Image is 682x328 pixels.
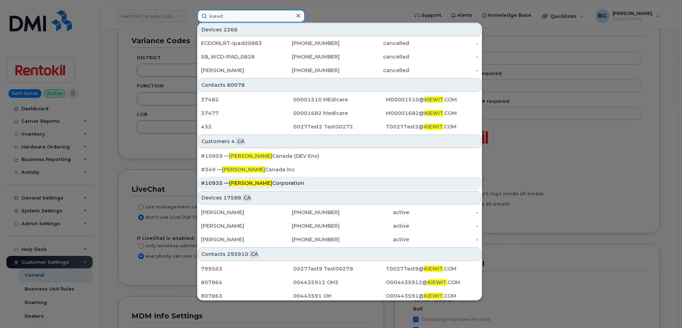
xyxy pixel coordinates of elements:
span: KIEWIT [424,266,443,272]
div: 0027Test9 Test00279 [293,265,386,272]
span: KIEWIT [424,123,443,130]
div: [PHONE_NUMBER] [270,53,340,60]
div: [PERSON_NAME] [201,67,270,74]
div: O00443591@ .COM [386,292,478,299]
div: #10935 — Corporation [201,180,478,187]
div: - [409,40,479,47]
div: [PHONE_NUMBER] [270,67,340,74]
a: #10959 —[PERSON_NAME]Canada (DEV Env) [198,150,481,162]
div: 00001682 Medicare [293,110,386,117]
span: KIEWIT [424,293,443,299]
div: cancelled [340,40,409,47]
a: [PERSON_NAME][PHONE_NUMBER]active- [198,219,481,232]
a: [PERSON_NAME][PHONE_NUMBER]cancelled- [198,64,481,77]
div: 00001510 MEdicare [293,96,386,103]
div: O004435912@ .COM [386,279,478,286]
a: #10935 —[PERSON_NAME]Corporation [198,177,481,190]
div: active [340,222,409,229]
span: [PERSON_NAME] [229,180,272,186]
div: - [409,209,479,216]
span: 293910 [227,251,248,258]
span: KIEWIT [424,96,443,103]
span: .CA [236,138,244,145]
div: active [340,209,409,216]
div: [PERSON_NAME] [201,236,270,243]
div: #10959 — Canada (DEV Env) [201,152,478,160]
a: [PERSON_NAME][PHONE_NUMBER]active- [198,233,481,246]
a: [PERSON_NAME][PHONE_NUMBER]active- [198,206,481,219]
div: 0027Test2 Test00272 [293,123,386,130]
a: 4320027Test2 Test00272T0027Test2@KIEWIT.COM [198,120,481,133]
span: [PERSON_NAME] [222,166,265,173]
div: 807864 [201,279,293,286]
div: T0027Test9@ .COM [386,265,478,272]
div: 004435912 OH2 [293,279,386,286]
a: #349 —[PERSON_NAME]Canada Inc [198,163,481,176]
span: 4 [231,138,235,145]
div: - [409,67,479,74]
div: Customers [198,135,481,148]
a: 7995630027Test9 Test00279T0027Test9@KIEWIT.COM [198,262,481,275]
div: - [409,236,479,243]
div: T0027Test2@ .COM [386,123,478,130]
a: 3747700001682 MedicareM00001682@KIEWIT.COM [198,107,481,120]
div: 807863 [201,292,293,299]
div: ECDONLRT-ipad00883 [201,40,270,47]
div: active [340,236,409,243]
div: Contacts [198,247,481,261]
div: - [409,222,479,229]
div: [PHONE_NUMBER] [270,236,340,243]
a: 807864004435912 OH2O004435912@KIEWIT.COM [198,276,481,289]
a: 3748200001510 MEdicareM00001510@KIEWIT.COM [198,93,481,106]
a: ECDONLRT-ipad00883[PHONE_NUMBER]cancelled- [198,37,481,50]
div: cancelled [340,53,409,60]
span: .CA [243,194,251,201]
a: 5B_WCD-IPAD_0828[PHONE_NUMBER]cancelled- [198,50,481,63]
div: M00001682@ .COM [386,110,478,117]
div: [PHONE_NUMBER] [270,209,340,216]
div: [PERSON_NAME] [201,222,270,229]
div: 00443591 OH [293,292,386,299]
div: 37482 [201,96,293,103]
span: 2266 [223,26,238,33]
div: - [409,53,479,60]
div: [PHONE_NUMBER] [270,40,340,47]
a: 80786300443591 OHO00443591@KIEWIT.COM [198,289,481,302]
div: 5B_WCD-IPAD_0828 [201,53,270,60]
div: 799563 [201,265,293,272]
div: #349 — Canada Inc [201,166,478,173]
span: [PERSON_NAME] [229,153,272,159]
div: [PHONE_NUMBER] [270,222,340,229]
div: Devices [198,23,481,36]
div: M00001510@ .COM [386,96,478,103]
span: 17588 [223,194,241,201]
div: 37477 [201,110,293,117]
span: 80078 [227,81,245,89]
div: 432 [201,123,293,130]
div: [PERSON_NAME] [201,209,270,216]
input: Find something... [197,10,305,22]
div: Devices [198,191,481,205]
div: Contacts [198,78,481,92]
div: cancelled [340,67,409,74]
span: KIEWIT [428,279,446,286]
span: KIEWIT [424,110,443,116]
span: .CA [250,251,258,258]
